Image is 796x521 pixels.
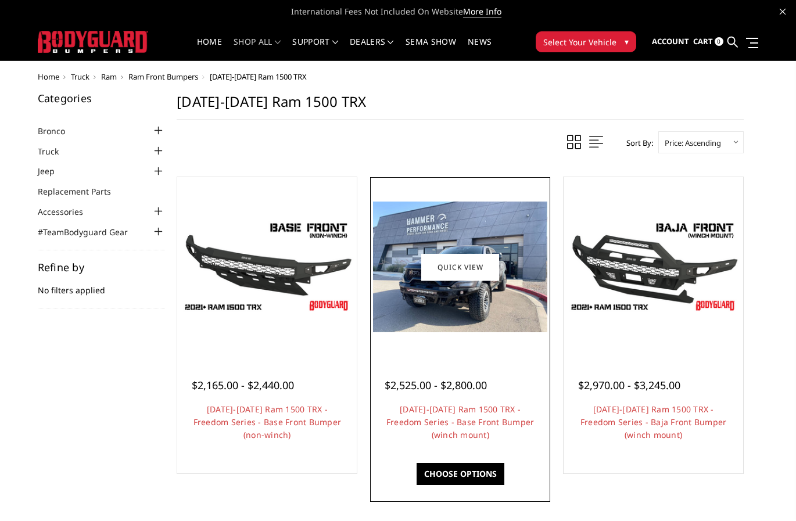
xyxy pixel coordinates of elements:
a: 2021-2024 Ram 1500 TRX - Freedom Series - Base Front Bumper (winch mount) 2021-2024 Ram 1500 TRX ... [373,180,547,354]
span: Cart [693,36,713,46]
a: Support [292,38,338,60]
span: Account [652,36,689,46]
span: $2,525.00 - $2,800.00 [385,378,487,392]
iframe: Chat Widget [738,465,796,521]
a: [DATE]-[DATE] Ram 1500 TRX - Freedom Series - Base Front Bumper (non-winch) [193,404,342,440]
a: Dealers [350,38,394,60]
a: Choose Options [417,463,504,485]
h5: Refine by [38,262,166,272]
span: 0 [715,37,723,46]
img: BODYGUARD BUMPERS [38,31,148,52]
a: [DATE]-[DATE] Ram 1500 TRX - Freedom Series - Baja Front Bumper (winch mount) [580,404,727,440]
a: Accessories [38,206,98,218]
a: Truck [38,145,73,157]
a: Account [652,26,689,58]
button: Select Your Vehicle [536,31,636,52]
a: #TeamBodyguard Gear [38,226,142,238]
div: No filters applied [38,262,166,308]
a: News [468,38,492,60]
a: 2021-2024 Ram 1500 TRX - Freedom Series - Base Front Bumper (non-winch) 2021-2024 Ram 1500 TRX - ... [180,180,354,354]
a: Quick view [421,253,499,281]
img: 2021-2024 Ram 1500 TRX - Freedom Series - Base Front Bumper (winch mount) [373,202,547,332]
a: [DATE]-[DATE] Ram 1500 TRX - Freedom Series - Base Front Bumper (winch mount) [386,404,535,440]
a: More Info [463,6,501,17]
a: Home [197,38,222,60]
span: $2,970.00 - $3,245.00 [578,378,680,392]
img: 2021-2024 Ram 1500 TRX - Freedom Series - Base Front Bumper (non-winch) [180,218,354,315]
span: ▾ [625,35,629,48]
a: Ram [101,71,117,82]
a: Replacement Parts [38,185,126,197]
span: [DATE]-[DATE] Ram 1500 TRX [210,71,307,82]
a: Jeep [38,165,69,177]
a: Truck [71,71,89,82]
a: Bronco [38,125,80,137]
span: Select Your Vehicle [543,36,616,48]
h1: [DATE]-[DATE] Ram 1500 TRX [177,93,744,120]
a: Cart 0 [693,26,723,58]
h5: Categories [38,93,166,103]
label: Sort By: [620,134,653,152]
a: Ram Front Bumpers [128,71,198,82]
a: 2021-2024 Ram 1500 TRX - Freedom Series - Baja Front Bumper (winch mount) 2021-2024 Ram 1500 TRX ... [566,180,740,354]
a: shop all [234,38,281,60]
a: Home [38,71,59,82]
span: $2,165.00 - $2,440.00 [192,378,294,392]
a: SEMA Show [406,38,456,60]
